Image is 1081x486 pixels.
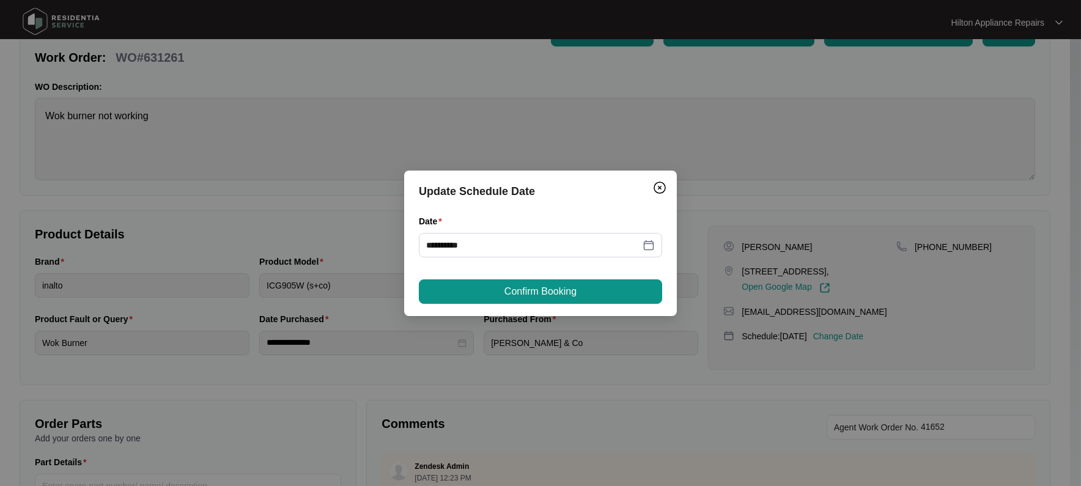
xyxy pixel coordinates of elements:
label: Date [419,215,447,227]
img: closeCircle [652,180,667,195]
div: Update Schedule Date [419,183,662,200]
button: Confirm Booking [419,279,662,304]
input: Date [426,238,640,252]
span: Confirm Booking [504,284,577,299]
button: Close [650,178,670,197]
